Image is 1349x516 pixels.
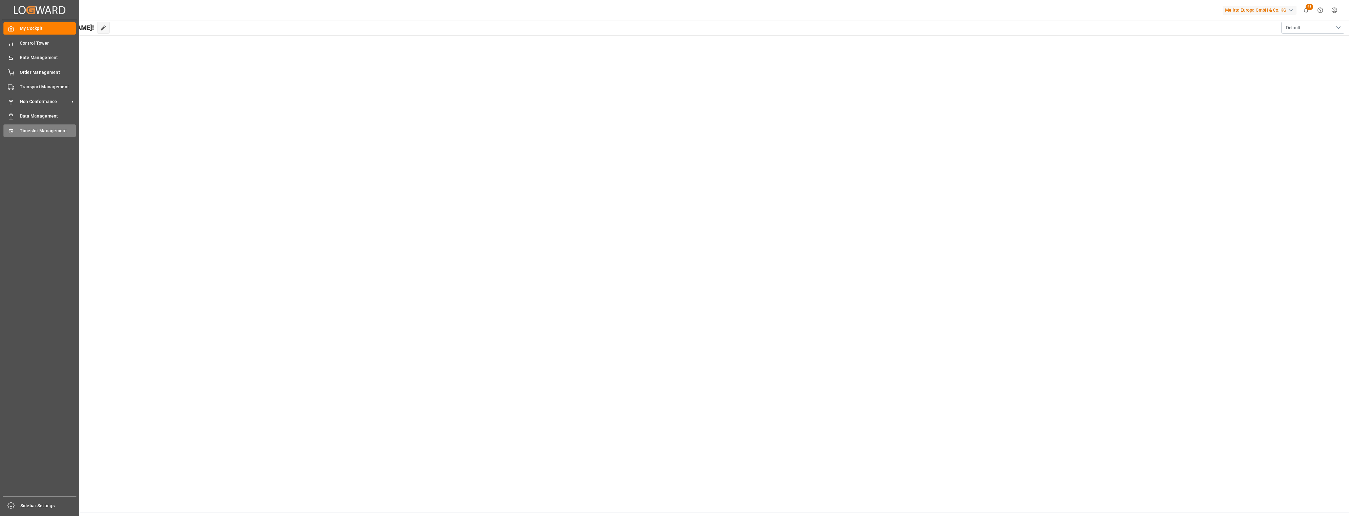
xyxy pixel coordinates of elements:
[26,22,94,34] span: Hello [PERSON_NAME]!
[3,22,76,35] a: My Cockpit
[1306,4,1313,10] span: 41
[20,54,76,61] span: Rate Management
[20,25,76,32] span: My Cockpit
[1286,25,1300,31] span: Default
[1223,4,1299,16] button: Melitta Europa GmbH & Co. KG
[3,52,76,64] a: Rate Management
[1223,6,1296,15] div: Melitta Europa GmbH & Co. KG
[20,502,77,509] span: Sidebar Settings
[1313,3,1327,17] button: Help Center
[20,113,76,119] span: Data Management
[3,81,76,93] a: Transport Management
[20,98,69,105] span: Non Conformance
[1299,3,1313,17] button: show 41 new notifications
[20,69,76,76] span: Order Management
[3,110,76,122] a: Data Management
[20,84,76,90] span: Transport Management
[3,124,76,137] a: Timeslot Management
[20,128,76,134] span: Timeslot Management
[1281,22,1344,34] button: open menu
[20,40,76,47] span: Control Tower
[3,66,76,78] a: Order Management
[3,37,76,49] a: Control Tower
